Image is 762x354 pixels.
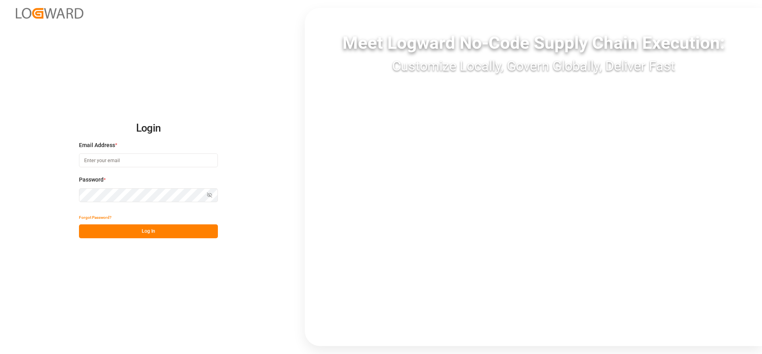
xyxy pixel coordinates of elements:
span: Password [79,176,104,184]
h2: Login [79,116,218,141]
button: Forgot Password? [79,210,112,224]
div: Meet Logward No-Code Supply Chain Execution: [305,30,762,56]
input: Enter your email [79,153,218,167]
img: Logward_new_orange.png [16,8,83,19]
button: Log In [79,224,218,238]
div: Customize Locally, Govern Globally, Deliver Fast [305,56,762,76]
span: Email Address [79,141,115,149]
